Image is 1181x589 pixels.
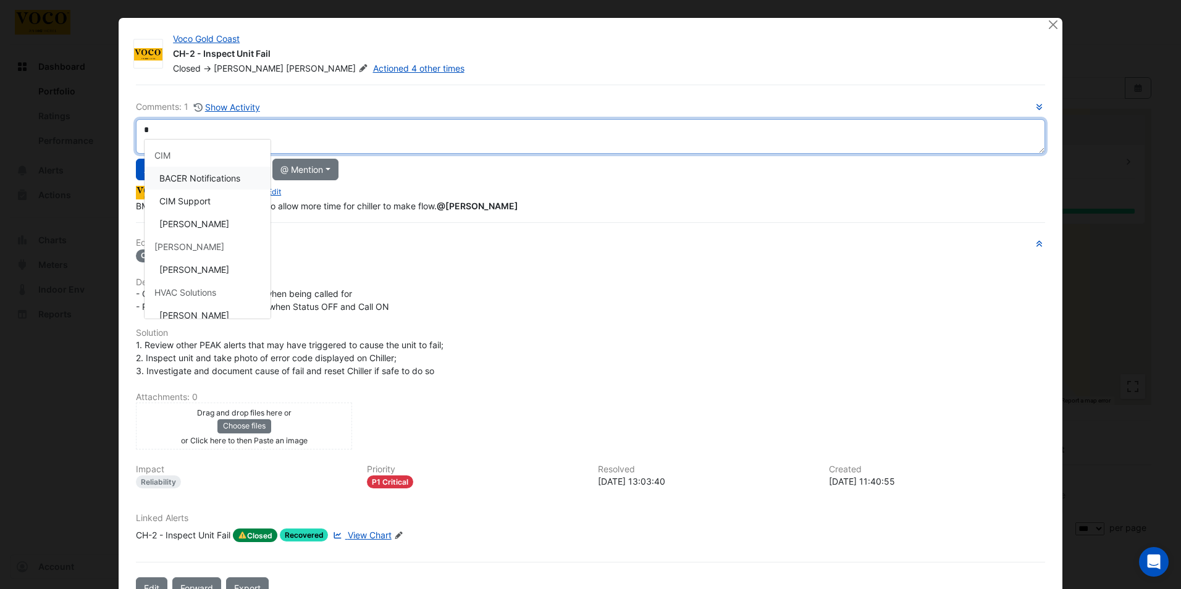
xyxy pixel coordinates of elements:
[173,33,240,44] a: Voco Gold Coast
[136,159,209,180] button: Add comment
[136,464,352,475] h6: Impact
[134,48,162,61] img: Voco Gold Coast
[136,528,230,542] div: CH-2 - Inspect Unit Fail
[136,340,446,376] span: 1. Review other PEAK alerts that may have triggered to cause the unit to fail; 2. Inspect unit an...
[197,408,292,417] small: Drag and drop files here or
[598,475,814,488] div: [DATE] 13:03:40
[367,464,583,475] h6: Priority
[829,464,1045,475] h6: Created
[286,62,370,75] span: [PERSON_NAME]
[136,249,165,262] span: CH-2
[437,201,518,211] span: srabjones@vaegroup.com.au [VAE Group]
[181,436,308,445] small: or Click here to then Paste an image
[136,328,1045,338] h6: Solution
[145,167,271,190] div: BACER Notifications
[280,528,329,541] span: Recovered
[173,63,201,73] span: Closed
[145,258,271,281] div: Bill Grover
[330,528,391,542] a: View Chart
[145,281,271,304] div: HVAC Solutions
[233,528,277,542] span: Closed
[136,201,521,211] span: BMS logic needs to be changed to allow more time for chiller to make flow.
[145,190,271,212] div: CIM Support
[217,419,271,433] button: Choose files
[136,392,1045,403] h6: Attachments: 0
[136,238,1045,248] h6: Equipment
[136,186,167,199] img: Voco Gold Coast
[136,475,181,488] div: Reliability
[145,144,271,167] div: CIM
[173,48,1033,62] div: CH-2 - Inspect Unit Fail
[136,513,1045,524] h6: Linked Alerts
[1047,18,1060,31] button: Close
[136,100,261,114] div: Comments: 1
[136,277,1045,288] h6: Description
[272,159,338,180] button: @ Mention
[367,475,413,488] div: P1 Critical
[203,63,211,73] span: ->
[267,187,281,196] a: Edit
[394,531,403,540] fa-icon: Edit Linked Alerts
[145,235,271,258] div: Cundall
[373,63,464,73] a: Actioned 4 other times
[145,212,271,235] div: Ritvick Mohan
[136,288,389,312] span: - Chiller in fault and not running when being called for - Rule trigger: Fault Alarm active when ...
[348,530,392,540] span: View Chart
[829,475,1045,488] div: [DATE] 11:40:55
[1139,547,1169,577] div: Open Intercom Messenger
[145,304,271,327] div: Deon Pache
[214,63,284,73] span: [PERSON_NAME]
[598,464,814,475] h6: Resolved
[193,100,261,114] button: Show Activity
